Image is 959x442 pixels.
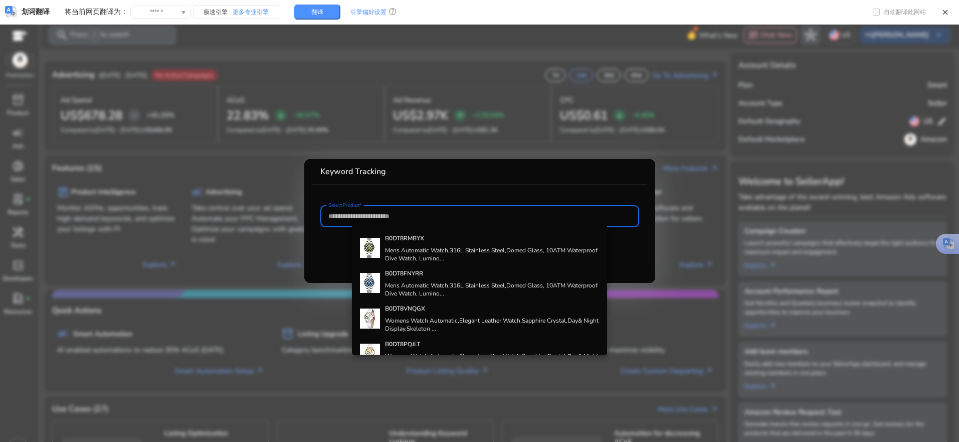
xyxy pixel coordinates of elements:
[385,281,599,298] h4: Mens Automatic Watch,316L Stainless Steel,Domed Glass, 10ATM Waterproof Dive Watch, Lumino...
[360,238,380,258] img: 414FCBwrcBL._AC_US40_.jpg
[360,309,380,329] img: 41M+ziE1T9L._AC_US40_.jpg
[385,269,423,277] b: B0DT8FNYRR
[360,344,380,364] img: 515pNJ9O9qL._AC_US40_.jpg
[328,202,362,209] mat-label: Select Product*
[385,234,424,242] b: B0DT8RMBYX
[385,340,420,348] b: B0DT8PQJLT
[320,166,386,177] b: Keyword Tracking
[385,246,599,262] h4: Mens Automatic Watch,316L Stainless Steel,Domed Glass, 10ATM Waterproof Dive Watch, Lumino...
[385,317,599,333] h4: Womens Watch Automatic,Elegant Leather Watch,Sapphire Crystal,Day& Night Display,Skeleton ...
[385,352,599,368] h4: Womens Watch Automatic,Elegant Leather Watch,Sapphire Crystal,Day& Night Display,Skeleton ...
[385,305,425,313] b: B0DT8VNQGX
[360,273,380,293] img: 417ltdsBbmL._AC_US40_.jpg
